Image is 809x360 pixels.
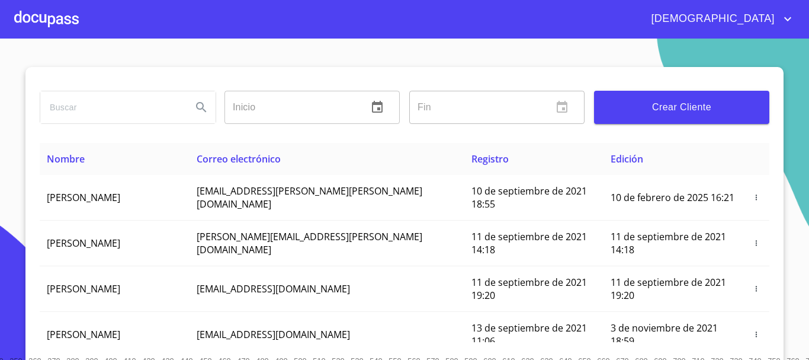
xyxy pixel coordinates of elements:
[611,230,726,256] span: 11 de septiembre de 2021 14:18
[187,93,216,122] button: Search
[611,276,726,302] span: 11 de septiembre de 2021 19:20
[471,184,587,211] span: 10 de septiembre de 2021 18:55
[471,276,587,302] span: 11 de septiembre de 2021 19:20
[471,230,587,256] span: 11 de septiembre de 2021 14:18
[642,9,795,28] button: account of current user
[47,152,85,165] span: Nombre
[197,230,422,256] span: [PERSON_NAME][EMAIL_ADDRESS][PERSON_NAME][DOMAIN_NAME]
[197,184,422,211] span: [EMAIL_ADDRESS][PERSON_NAME][PERSON_NAME][DOMAIN_NAME]
[47,328,120,341] span: [PERSON_NAME]
[611,321,718,348] span: 3 de noviembre de 2021 18:59
[47,191,120,204] span: [PERSON_NAME]
[642,9,781,28] span: [DEMOGRAPHIC_DATA]
[603,99,760,116] span: Crear Cliente
[471,152,509,165] span: Registro
[197,152,281,165] span: Correo electrónico
[47,237,120,250] span: [PERSON_NAME]
[197,282,350,295] span: [EMAIL_ADDRESS][DOMAIN_NAME]
[40,91,182,123] input: search
[594,91,769,124] button: Crear Cliente
[471,321,587,348] span: 13 de septiembre de 2021 11:06
[611,152,643,165] span: Edición
[197,328,350,341] span: [EMAIL_ADDRESS][DOMAIN_NAME]
[611,191,734,204] span: 10 de febrero de 2025 16:21
[47,282,120,295] span: [PERSON_NAME]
